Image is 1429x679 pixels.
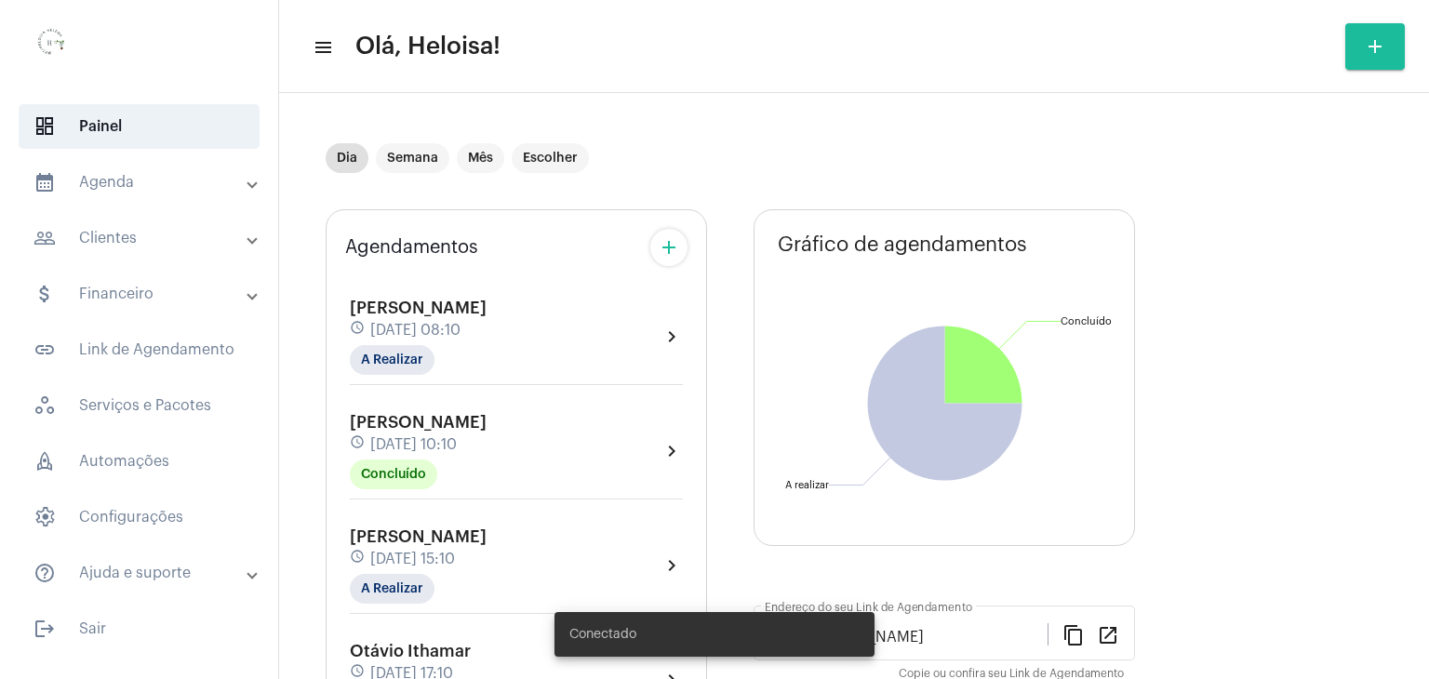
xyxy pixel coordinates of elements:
[350,528,487,545] span: [PERSON_NAME]
[19,495,260,539] span: Configurações
[376,143,449,173] mat-chip: Semana
[350,320,367,340] mat-icon: schedule
[512,143,589,173] mat-chip: Escolher
[661,326,683,348] mat-icon: chevron_right
[33,283,248,305] mat-panel-title: Financeiro
[457,143,504,173] mat-chip: Mês
[658,236,680,259] mat-icon: add
[33,171,248,193] mat-panel-title: Agenda
[11,551,278,595] mat-expansion-panel-header: sidenav iconAjuda e suporte
[370,436,457,453] span: [DATE] 10:10
[33,339,56,361] mat-icon: sidenav icon
[19,606,260,651] span: Sair
[350,300,487,316] span: [PERSON_NAME]
[11,160,278,205] mat-expansion-panel-header: sidenav iconAgenda
[350,414,487,431] span: [PERSON_NAME]
[33,450,56,473] span: sidenav icon
[350,574,434,604] mat-chip: A Realizar
[11,272,278,316] mat-expansion-panel-header: sidenav iconFinanceiro
[569,625,636,644] span: Conectado
[350,345,434,375] mat-chip: A Realizar
[33,562,56,584] mat-icon: sidenav icon
[33,394,56,417] span: sidenav icon
[19,383,260,428] span: Serviços e Pacotes
[1061,316,1112,326] text: Concluído
[11,216,278,260] mat-expansion-panel-header: sidenav iconClientes
[19,327,260,372] span: Link de Agendamento
[1364,35,1386,58] mat-icon: add
[1097,623,1119,646] mat-icon: open_in_new
[355,32,501,61] span: Olá, Heloisa!
[765,629,1048,646] input: Link
[33,227,56,249] mat-icon: sidenav icon
[370,322,461,339] span: [DATE] 08:10
[33,562,248,584] mat-panel-title: Ajuda e suporte
[350,434,367,455] mat-icon: schedule
[350,643,471,659] span: Otávio Ithamar
[33,115,56,138] span: sidenav icon
[785,480,829,490] text: A realizar
[15,9,89,84] img: 0d939d3e-dcd2-0964-4adc-7f8e0d1a206f.png
[370,551,455,567] span: [DATE] 15:10
[33,618,56,640] mat-icon: sidenav icon
[33,283,56,305] mat-icon: sidenav icon
[33,227,248,249] mat-panel-title: Clientes
[33,506,56,528] span: sidenav icon
[661,440,683,462] mat-icon: chevron_right
[33,171,56,193] mat-icon: sidenav icon
[19,439,260,484] span: Automações
[19,104,260,149] span: Painel
[1062,623,1085,646] mat-icon: content_copy
[778,233,1027,256] span: Gráfico de agendamentos
[661,554,683,577] mat-icon: chevron_right
[345,237,478,258] span: Agendamentos
[313,36,331,59] mat-icon: sidenav icon
[350,459,437,489] mat-chip: Concluído
[326,143,368,173] mat-chip: Dia
[350,549,367,569] mat-icon: schedule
